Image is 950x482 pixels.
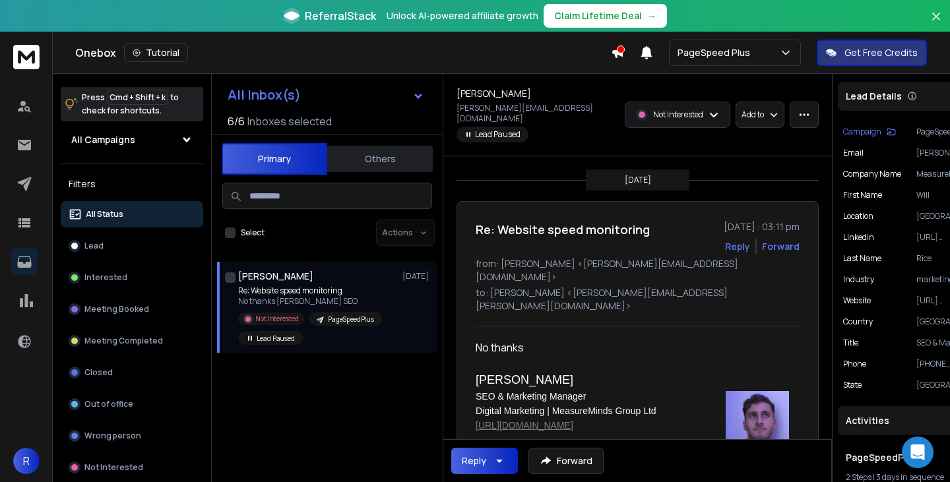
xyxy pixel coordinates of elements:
h1: Re: Website speed monitoring [476,220,650,239]
p: All Status [86,209,123,220]
h3: [PERSON_NAME] [476,371,705,389]
p: website [843,295,871,306]
span: ReferralStack [305,8,376,24]
span: Cmd + Shift + k [108,90,168,105]
p: Not Interested [84,462,143,473]
p: Closed [84,367,113,378]
button: All Status [61,201,203,227]
p: Re: Website speed monitoring [238,286,396,296]
button: Not Interested [61,454,203,481]
div: No thanks [476,340,789,355]
button: Campaign [843,127,896,137]
h3: Filters [61,175,203,193]
p: Meeting Booked [84,304,149,315]
p: Not Interested [255,314,299,324]
p: Phone [843,359,866,369]
p: Meeting Completed [84,336,163,346]
a: [URL][DOMAIN_NAME] [476,420,573,431]
p: Interested [84,272,127,283]
p: [DATE] : 03:11 pm [724,220,800,233]
h1: All Inbox(s) [228,88,301,102]
p: Last Name [843,253,881,264]
p: linkedin [843,232,874,243]
span: → [647,9,656,22]
h1: [PERSON_NAME] [238,270,313,283]
button: Forward [528,448,604,474]
p: [DATE] [625,175,651,185]
button: Lead [61,233,203,259]
h1: [PERSON_NAME] [457,87,531,100]
button: Interested [61,264,203,291]
p: Add to [742,109,764,120]
button: Get Free Credits [817,40,927,66]
p: [PERSON_NAME][EMAIL_ADDRESS][DOMAIN_NAME] [457,103,617,124]
p: Campaign [843,127,881,137]
p: industry [843,274,874,285]
p: title [843,338,858,348]
button: Out of office [61,391,203,417]
p: Unlock AI-powered affiliate growth [387,9,538,22]
button: Wrong person [61,423,203,449]
p: No thanks [PERSON_NAME] SEO [238,296,396,307]
h3: Inboxes selected [247,113,332,129]
p: Not Interested [653,109,703,120]
div: Reply [462,454,486,467]
label: Select [241,227,265,238]
p: Get Free Credits [844,46,918,59]
p: SEO & Marketing Manager [476,389,705,404]
p: Country [843,316,873,327]
button: Claim Lifetime Deal→ [544,4,667,28]
button: Reply [451,448,518,474]
p: Lead Paused [257,334,295,344]
button: Meeting Booked [61,296,203,322]
p: Lead [84,241,104,251]
button: Closed [61,359,203,386]
p: Out of office [84,399,133,409]
button: Others [327,144,433,173]
p: [DATE] [402,271,432,282]
button: Primary [222,143,327,175]
p: location [843,211,873,222]
p: Lead Details [846,90,902,103]
div: Onebox [75,44,611,62]
span: Lead Paused [457,127,528,142]
button: Meeting Completed [61,328,203,354]
p: Press to check for shortcuts. [82,91,179,117]
img: AIorK4wd-yCD1mGGr6fg1Rn_tldyvWL09WonsFT9ZX8q0UbxP1mP7B3SYVZ7laVigoTDeKNNZi4JUtJRGo-B [726,391,789,454]
button: Close banner [928,8,945,40]
button: All Inbox(s) [217,82,435,108]
button: Reply [725,240,750,253]
button: Tutorial [124,44,188,62]
p: Wrong person [84,431,141,441]
p: from: [PERSON_NAME] <[PERSON_NAME][EMAIL_ADDRESS][DOMAIN_NAME]> [476,257,800,284]
h1: All Campaigns [71,133,135,146]
p: Digital Marketing | MeasureMinds Group Ltd [476,404,705,418]
div: Open Intercom Messenger [902,437,934,468]
span: 6 / 6 [228,113,245,129]
button: R [13,448,40,474]
div: Forward [762,240,800,253]
p: State [843,380,862,390]
p: PageSpeedPlus [328,315,374,324]
p: to: [PERSON_NAME] <[PERSON_NAME][EMAIL_ADDRESS][PERSON_NAME][DOMAIN_NAME]> [476,286,800,313]
p: PageSpeed Plus [678,46,755,59]
button: All Campaigns [61,127,203,153]
p: Email [843,148,864,158]
p: Company Name [843,169,901,179]
p: First Name [843,190,882,200]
